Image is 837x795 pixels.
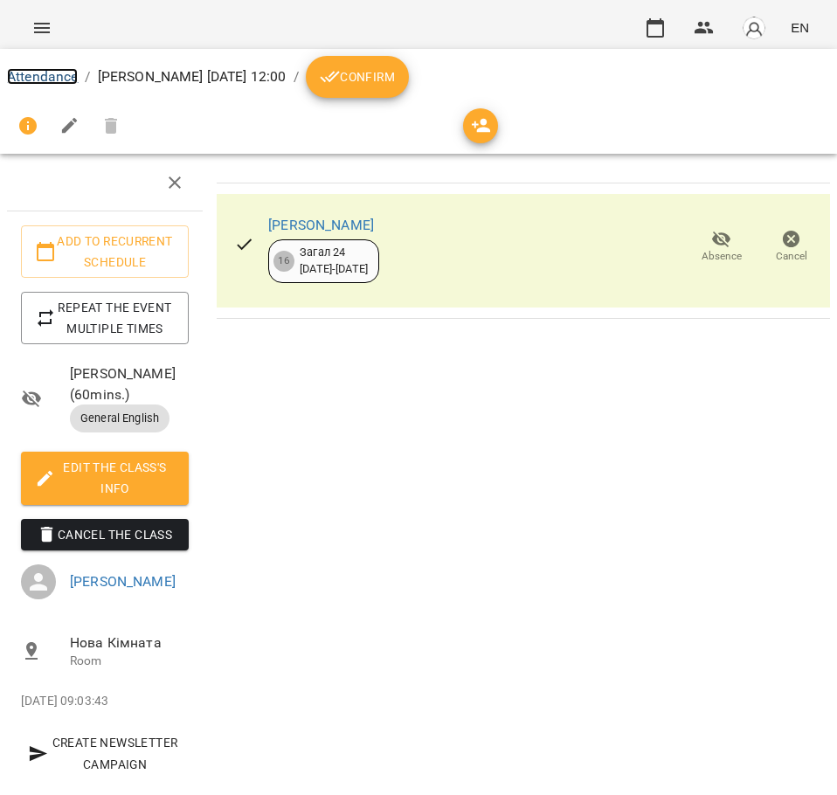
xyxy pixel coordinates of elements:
button: Edit the class's Info [21,452,189,504]
button: Confirm [306,56,409,98]
p: [DATE] 09:03:43 [21,693,189,710]
span: [PERSON_NAME] ( 60 mins. ) [70,363,189,404]
button: Cancel [757,223,827,272]
span: Confirm [320,66,395,87]
nav: breadcrumb [7,56,830,98]
span: Edit the class's Info [35,457,175,499]
p: Room [70,653,189,670]
img: avatar_s.png [742,16,766,40]
span: EN [791,18,809,37]
a: [PERSON_NAME] [268,217,374,233]
div: Загал 24 [DATE] - [DATE] [300,245,368,277]
div: 16 [273,251,294,272]
button: Repeat the event multiple times [21,292,189,344]
p: [PERSON_NAME] [DATE] 12:00 [98,66,287,87]
span: Cancel [776,249,807,264]
button: Cancel the class [21,519,189,550]
button: Add to recurrent schedule [21,225,189,278]
span: Repeat the event multiple times [35,297,175,339]
button: Absence [687,223,757,272]
span: Create Newsletter Campaign [28,732,182,774]
button: EN [784,11,816,44]
span: General English [70,411,169,426]
li: / [294,66,299,87]
span: Cancel the class [35,524,175,545]
a: Attendance [7,68,78,85]
li: / [85,66,90,87]
span: Нова Кімната [70,633,189,653]
button: Menu [21,7,63,49]
a: [PERSON_NAME] [70,573,176,590]
span: Add to recurrent schedule [35,231,175,273]
button: Create Newsletter Campaign [21,727,189,779]
span: Absence [702,249,742,264]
